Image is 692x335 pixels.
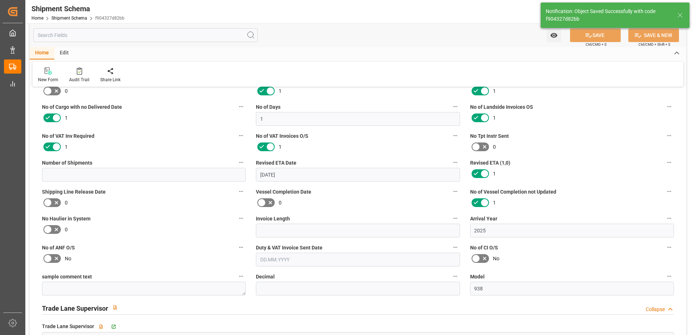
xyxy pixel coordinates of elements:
[65,199,68,207] span: 0
[451,272,460,281] button: Decimal
[664,187,674,196] button: No of Vessel Completion not Updated
[42,159,92,167] span: Number of Shipments
[65,143,68,151] span: 1
[256,168,460,182] input: DD.MM.YYYY
[470,132,509,140] span: No Tpt Instr Sent
[279,199,282,207] span: 0
[256,188,311,196] span: Vessel Completion Date
[236,102,246,111] button: No of Cargo with no Delivered Date
[236,243,246,252] button: No of ANF O/S
[31,16,43,21] a: Home
[256,159,296,167] span: Revised ETA Date
[69,76,89,83] div: Audit Trail
[42,244,75,252] span: No of ANF O/S
[470,215,497,223] span: Arrival Year
[38,76,58,83] div: New Form
[451,243,460,252] button: Duty & VAT Invoice Sent Date
[256,273,275,281] span: Decimal
[256,253,460,266] input: DD.MM.YYYY
[42,273,92,281] span: sample comment text
[470,103,533,111] span: No of Landside Invoices OS
[586,42,607,47] span: Ctrl/CMD + S
[51,16,87,21] a: Shipment Schema
[664,272,674,281] button: Model
[470,273,485,281] span: Model
[100,76,121,83] div: Share Link
[236,131,246,140] button: No of VAT Inv Required
[236,158,246,167] button: Number of Shipments
[31,3,125,14] div: Shipment Schema
[65,87,68,95] span: 0
[493,255,499,262] span: No
[65,226,68,233] span: 0
[42,132,94,140] span: No of VAT Inv Required
[42,215,90,223] span: No Haulier in System
[664,158,674,167] button: Revised ETA (1,0)
[65,255,71,262] span: No
[470,244,498,252] span: No of CI O/S
[236,214,246,223] button: No Haulier in System
[664,102,674,111] button: No of Landside Invoices OS
[451,214,460,223] button: Invoice Length
[42,103,122,111] span: No of Cargo with no Delivered Date
[547,28,561,42] button: open menu
[638,42,670,47] span: Ctrl/CMD + Shift + S
[236,187,246,196] button: Shipping Line Release Date
[451,102,460,111] button: No of Days
[279,143,282,151] span: 1
[470,188,556,196] span: No of Vessel Completion not Updated
[493,87,496,95] span: 1
[42,303,108,313] h2: Trade Lane Supervisor
[664,131,674,140] button: No Tpt Instr Sent
[33,28,258,42] input: Search Fields
[451,187,460,196] button: Vessel Completion Date
[236,272,246,281] button: sample comment text
[646,306,665,313] div: Collapse
[451,131,460,140] button: No of VAT Invoices O/S
[108,301,122,314] button: View description
[493,114,496,122] span: 1
[470,159,510,167] span: Revised ETA (1,0)
[256,132,308,140] span: No of VAT Invoices O/S
[493,170,496,178] span: 1
[42,188,106,196] span: Shipping Line Release Date
[628,28,679,42] button: SAVE & NEW
[664,214,674,223] button: Arrival Year
[256,215,290,223] span: Invoice Length
[256,244,322,252] span: Duty & VAT Invoice Sent Date
[65,114,68,122] span: 1
[570,28,621,42] button: SAVE
[54,47,74,59] div: Edit
[493,143,496,151] span: 0
[664,243,674,252] button: No of CI O/S
[256,103,280,111] span: No of Days
[451,158,460,167] button: Revised ETA Date
[30,47,54,59] div: Home
[546,8,670,23] div: Notification: Object Saved Successfully with code f904327d82bb
[493,199,496,207] span: 1
[279,87,282,95] span: 1
[42,323,94,330] span: Trade Lane Supervisor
